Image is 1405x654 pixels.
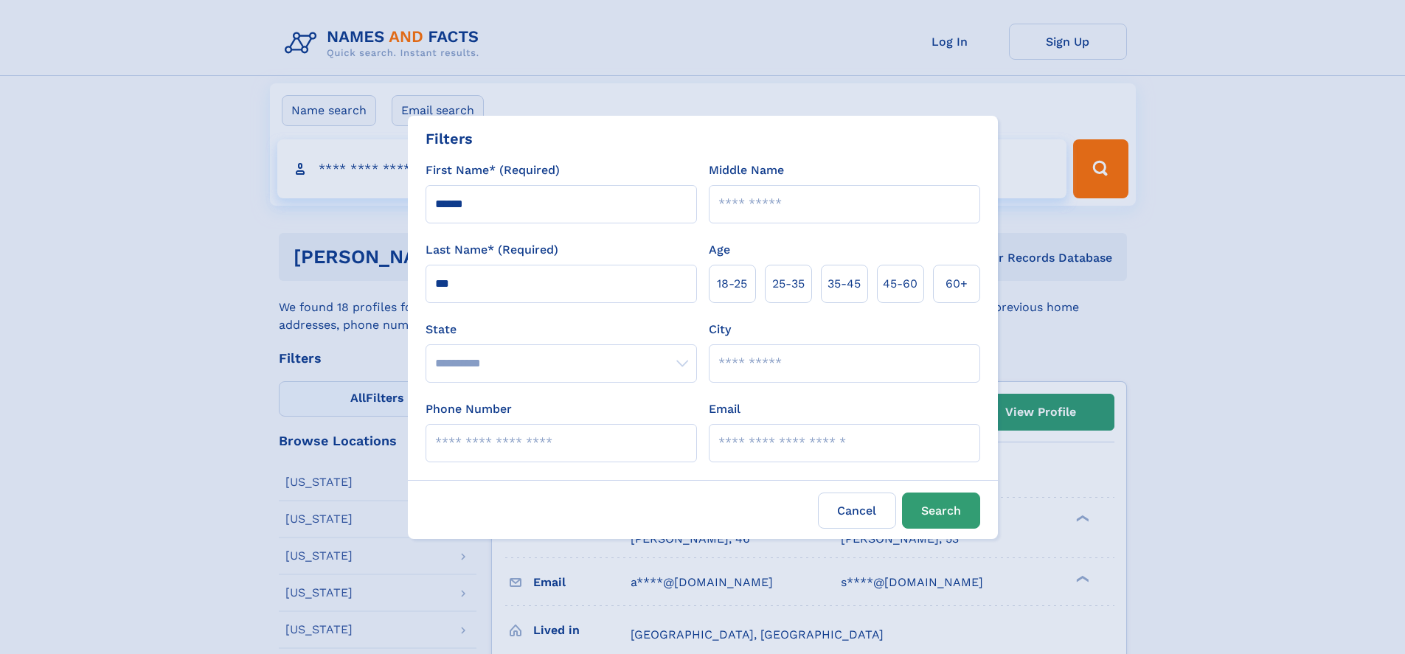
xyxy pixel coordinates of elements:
[426,161,560,179] label: First Name* (Required)
[883,275,917,293] span: 45‑60
[828,275,861,293] span: 35‑45
[426,128,473,150] div: Filters
[709,241,730,259] label: Age
[818,493,896,529] label: Cancel
[426,241,558,259] label: Last Name* (Required)
[772,275,805,293] span: 25‑35
[717,275,747,293] span: 18‑25
[709,400,740,418] label: Email
[426,400,512,418] label: Phone Number
[709,161,784,179] label: Middle Name
[709,321,731,338] label: City
[426,321,697,338] label: State
[902,493,980,529] button: Search
[946,275,968,293] span: 60+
